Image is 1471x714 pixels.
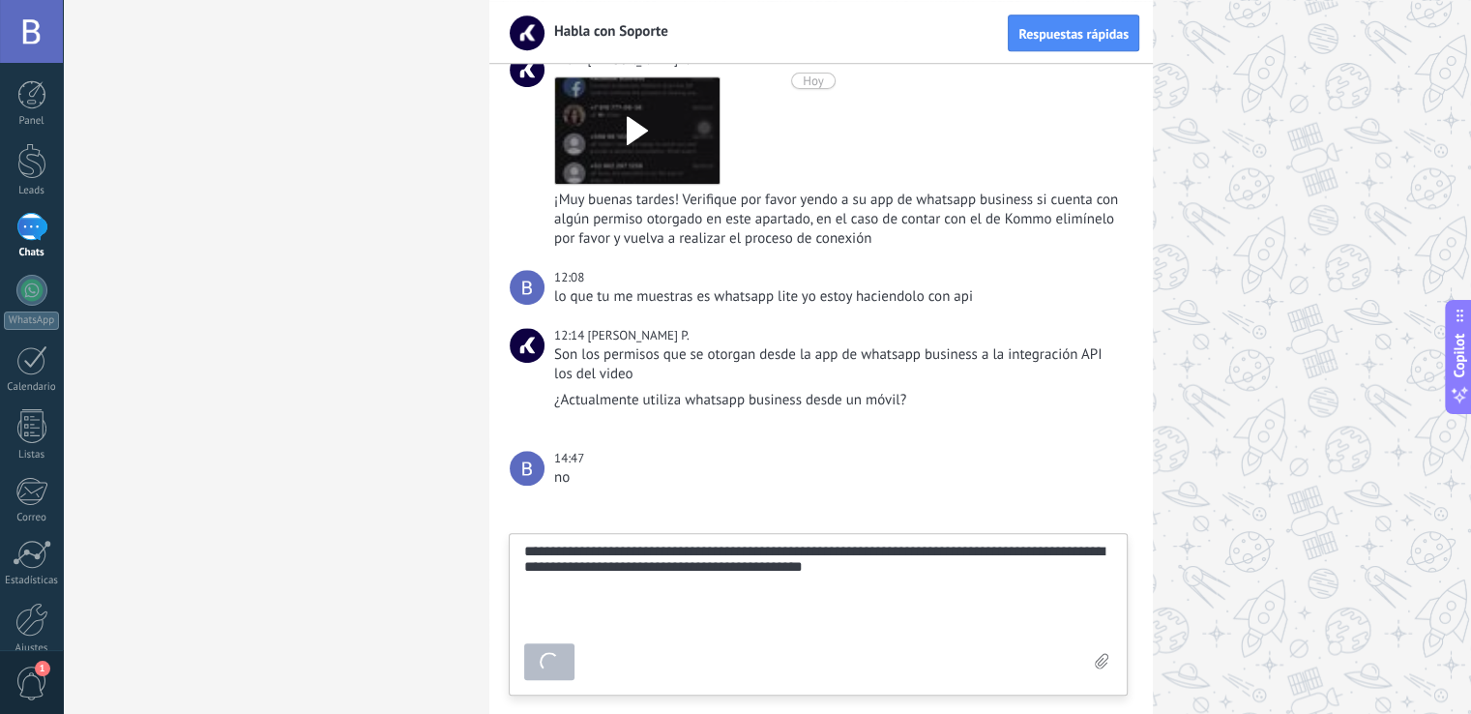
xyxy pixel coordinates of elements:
[554,326,587,345] div: 12:14
[4,512,60,524] div: Correo
[1450,334,1469,378] span: Copilot
[4,312,59,330] div: WhatsApp
[587,327,689,343] span: Facundo P.
[554,391,1123,410] div: ¿Actualmente utiliza whatsapp business desde un móvil?
[4,115,60,128] div: Panel
[554,468,1123,488] div: no
[803,73,824,89] div: Hoy
[1008,15,1139,51] button: Respuestas rápidas
[4,185,60,197] div: Leads
[4,642,60,655] div: Ajustes
[510,270,544,305] span: Breeze Casapino
[543,22,668,41] span: Habla con Soporte
[554,345,1123,384] div: Son los permisos que se otorgan desde la app de whatsapp business a la integración API los del video
[554,191,1123,249] div: ¡Muy buenas tardes! Verifique por favor yendo a su app de whatsapp business si cuenta con algún p...
[4,575,60,587] div: Estadísticas
[554,449,587,468] div: 14:47
[4,449,60,461] div: Listas
[510,52,544,87] span: Facundo P.
[510,328,544,363] span: Facundo P.
[4,381,60,394] div: Calendario
[4,247,60,259] div: Chats
[35,661,50,676] span: 1
[554,268,587,287] div: 12:08
[1018,27,1129,41] span: Respuestas rápidas
[554,287,1123,307] div: lo que tu me muestras es whatsapp lite yo estoy haciendolo con api
[510,451,544,486] span: Breeze Casapino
